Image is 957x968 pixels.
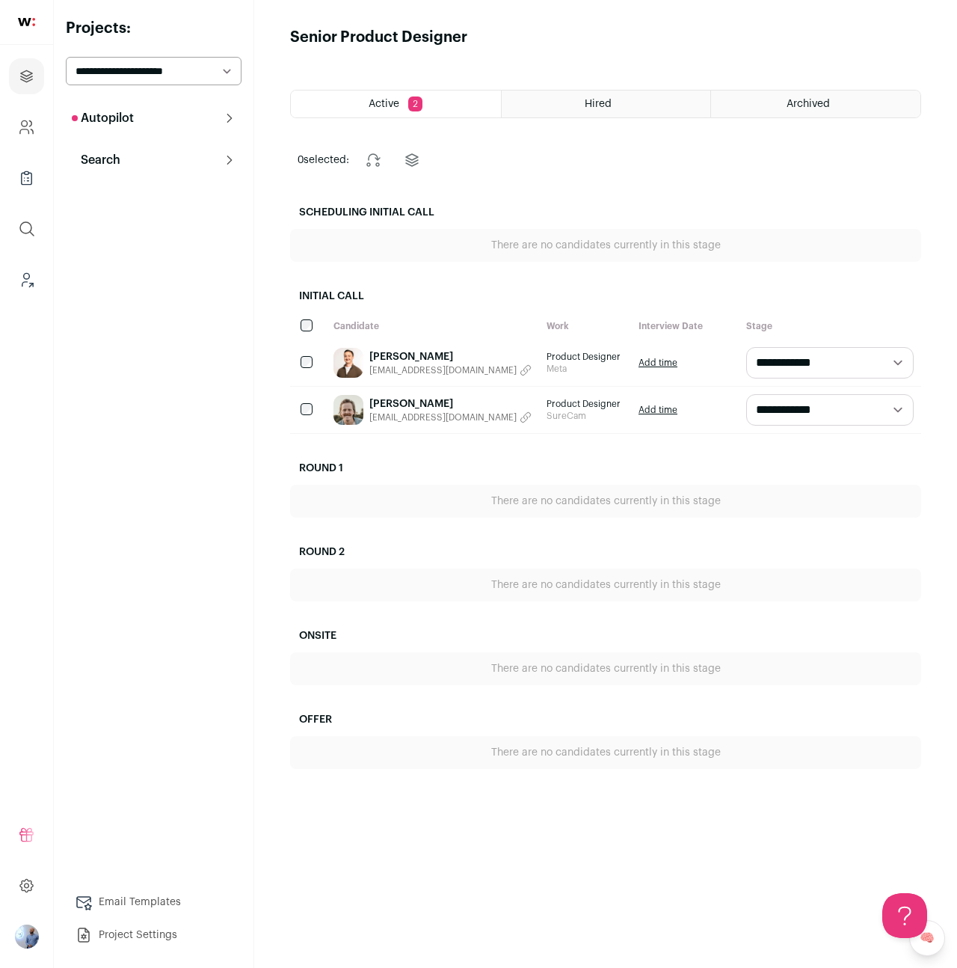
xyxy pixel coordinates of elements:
div: Interview Date [631,313,739,340]
p: Search [72,151,120,169]
span: [EMAIL_ADDRESS][DOMAIN_NAME] [369,364,517,376]
a: Email Templates [66,887,241,917]
span: [EMAIL_ADDRESS][DOMAIN_NAME] [369,411,517,423]
span: selected: [298,153,349,168]
span: 2 [408,97,422,111]
p: Autopilot [72,109,134,127]
span: Archived [787,99,830,109]
iframe: Help Scout Beacon - Open [882,893,927,938]
button: Autopilot [66,103,241,133]
a: Add time [638,357,677,369]
img: ca528c7edbc6206881f3ec6592a7d8572b700a9857d04f72cd911068b921156b.jpg [333,395,363,425]
button: [EMAIL_ADDRESS][DOMAIN_NAME] [369,364,532,376]
span: Product Designer [547,398,624,410]
button: [EMAIL_ADDRESS][DOMAIN_NAME] [369,411,532,423]
button: Change stage [355,142,391,178]
span: Active [369,99,399,109]
a: Projects [9,58,44,94]
h2: Initial Call [290,280,921,313]
a: Company and ATS Settings [9,109,44,145]
div: There are no candidates currently in this stage [290,569,921,601]
h2: Onsite [290,619,921,652]
div: There are no candidates currently in this stage [290,736,921,769]
a: Leads (Backoffice) [9,262,44,298]
div: Stage [739,313,921,340]
a: Archived [711,91,920,117]
span: 0 [298,155,304,165]
button: Search [66,145,241,175]
div: There are no candidates currently in this stage [290,229,921,262]
a: Company Lists [9,160,44,196]
span: SureCam [547,410,624,422]
div: Work [539,313,631,340]
h2: Scheduling Initial Call [290,196,921,229]
a: Hired [502,91,711,117]
button: Open dropdown [15,925,39,949]
span: Product Designer [547,351,624,363]
h2: Round 1 [290,452,921,485]
img: 97332-medium_jpg [15,925,39,949]
div: There are no candidates currently in this stage [290,652,921,685]
a: Add time [638,404,677,416]
h2: Offer [290,703,921,736]
h2: Projects: [66,18,241,39]
div: Candidate [326,313,539,340]
div: There are no candidates currently in this stage [290,485,921,518]
span: Hired [585,99,612,109]
a: 🧠 [909,920,945,956]
a: [PERSON_NAME] [369,396,532,411]
h2: Round 2 [290,536,921,569]
a: [PERSON_NAME] [369,349,532,364]
span: Meta [547,363,624,375]
a: Project Settings [66,920,241,950]
img: fba524f5e3c72e59a80b16550f757ac8c06a16fc257370309783e93926ad4ab4 [333,348,363,378]
h1: Senior Product Designer [290,27,467,48]
img: wellfound-shorthand-0d5821cbd27db2630d0214b213865d53afaa358527fdda9d0ea32b1df1b89c2c.svg [18,18,35,26]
